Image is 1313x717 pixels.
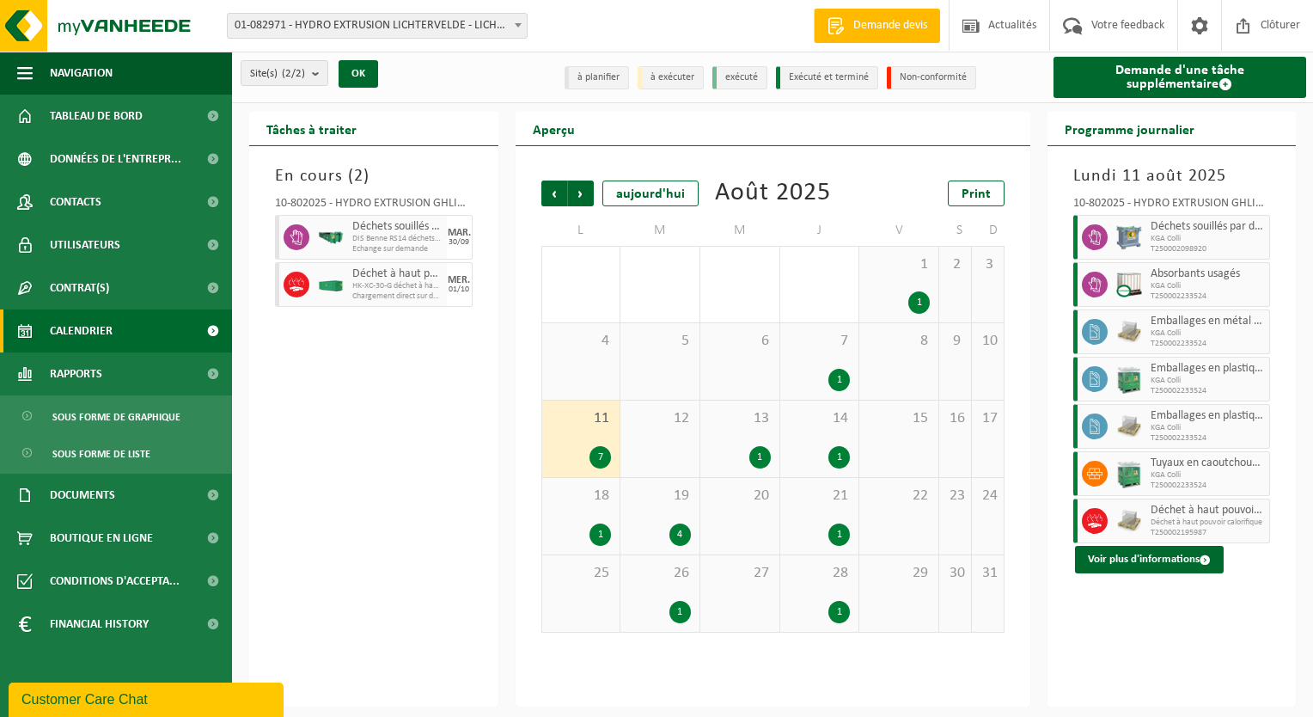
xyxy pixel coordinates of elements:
[868,255,930,274] span: 1
[50,95,143,138] span: Tableau de bord
[354,168,363,185] span: 2
[1151,234,1266,244] span: KGA Colli
[828,369,850,391] div: 1
[228,14,527,38] span: 01-082971 - HYDRO EXTRUSION LICHTERVELDE - LICHTERVELDE
[980,332,995,351] span: 10
[859,215,939,246] td: V
[962,187,991,201] span: Print
[948,332,962,351] span: 9
[629,487,691,506] span: 19
[352,244,443,254] span: Echange sur demande
[908,291,930,314] div: 1
[589,524,611,546] div: 1
[50,181,101,224] span: Contacts
[50,309,113,352] span: Calendrier
[352,234,443,244] span: DIS Benne RS14 déchets souillés par différents déchets ADR
[1073,163,1271,189] h3: Lundi 11 août 2025
[1116,508,1142,534] img: LP-PA-00000-WDN-11
[629,332,691,351] span: 5
[241,60,328,86] button: Site(s)(2/2)
[50,138,181,181] span: Données de l'entrepr...
[780,215,860,246] td: J
[789,564,851,583] span: 28
[52,438,150,470] span: Sous forme de liste
[980,409,995,428] span: 17
[1151,423,1266,433] span: KGA Colli
[568,181,594,206] span: Suivant
[1151,339,1266,349] span: T250002233524
[282,68,305,79] count: (2/2)
[789,332,851,351] span: 7
[227,13,528,39] span: 01-082971 - HYDRO EXTRUSION LICHTERVELDE - LICHTERVELDE
[1047,112,1212,145] h2: Programme journalier
[948,409,962,428] span: 16
[629,564,691,583] span: 26
[980,487,995,506] span: 24
[50,267,109,309] span: Contrat(s)
[318,279,344,291] img: HK-XC-30-GN-00
[948,564,962,583] span: 30
[448,275,470,285] div: MER.
[939,215,972,246] td: S
[1151,315,1266,328] span: Emballages en métal vides souillés par des substances dangereuses
[868,332,930,351] span: 8
[50,52,113,95] span: Navigation
[1116,365,1142,394] img: PB-HB-1400-HPE-GN-11
[629,409,691,428] span: 12
[868,409,930,428] span: 15
[352,281,443,291] span: HK-XC-30-G déchet à haut pouvoir calorifique
[1151,481,1266,491] span: T250002233524
[50,560,180,603] span: Conditions d'accepta...
[700,215,780,246] td: M
[4,437,228,469] a: Sous forme de liste
[814,9,940,43] a: Demande devis
[1151,409,1266,423] span: Emballages en plastique vides souillés par des substances dangereuses
[828,524,850,546] div: 1
[948,181,1005,206] a: Print
[275,163,473,189] h3: En cours ( )
[589,446,611,469] div: 7
[980,255,995,274] span: 3
[1151,518,1266,528] span: Déchet à haut pouvoir calorifique
[50,517,153,560] span: Boutique en ligne
[1151,433,1266,444] span: T250002233524
[50,603,149,646] span: Financial History
[249,112,374,145] h2: Tâches à traiter
[1053,57,1307,98] a: Demande d'une tâche supplémentaire
[449,238,469,247] div: 30/09
[50,474,115,517] span: Documents
[709,564,771,583] span: 27
[789,487,851,506] span: 21
[4,400,228,432] a: Sous forme de graphique
[948,487,962,506] span: 23
[275,198,473,215] div: 10-802025 - HYDRO EXTRUSION GHLIN - GHLIN
[339,60,378,88] button: OK
[9,679,287,717] iframe: chat widget
[709,487,771,506] span: 20
[541,181,567,206] span: Précédent
[1151,457,1266,470] span: Tuyaux en caoutchouc, avec métal
[868,487,930,506] span: 22
[1151,328,1266,339] span: KGA Colli
[972,215,1005,246] td: D
[1116,460,1142,488] img: PB-HB-1400-HPE-GN-11
[1151,362,1266,376] span: Emballages en plastique vides souillés par des substances dangereuses
[620,215,700,246] td: M
[1151,291,1266,302] span: T250002233524
[602,181,699,206] div: aujourd'hui
[1151,244,1266,254] span: T250002098920
[551,409,612,428] span: 11
[1151,220,1266,234] span: Déchets souillés par différents déchets dangereux
[712,66,767,89] li: exécuté
[1116,319,1142,345] img: LP-PA-00000-WDN-11
[1116,272,1142,297] img: PB-IC-CU
[551,332,612,351] span: 4
[1151,470,1266,481] span: KGA Colli
[250,61,305,87] span: Site(s)
[669,601,691,623] div: 1
[887,66,976,89] li: Non-conformité
[449,285,469,294] div: 01/10
[551,487,612,506] span: 18
[1073,198,1271,215] div: 10-802025 - HYDRO EXTRUSION GHLIN - GHLIN
[1151,386,1266,396] span: T250002233524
